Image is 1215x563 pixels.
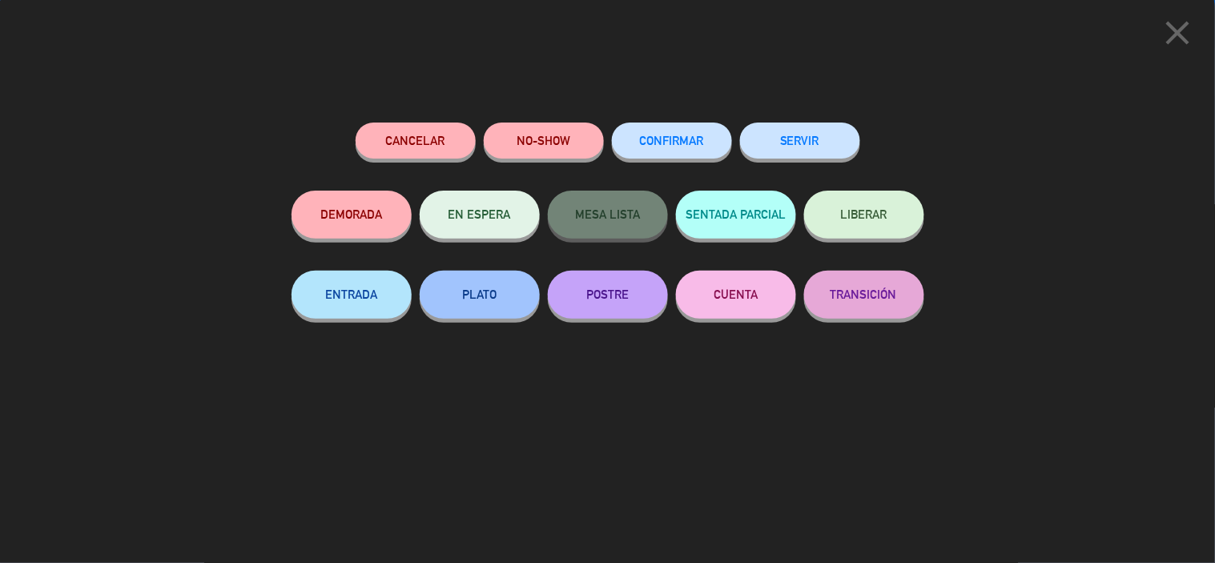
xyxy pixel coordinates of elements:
button: NO-SHOW [484,123,604,159]
button: LIBERAR [804,191,924,239]
button: DEMORADA [292,191,412,239]
button: CONFIRMAR [612,123,732,159]
button: SENTADA PARCIAL [676,191,796,239]
button: CUENTA [676,271,796,319]
button: TRANSICIÓN [804,271,924,319]
button: close [1153,12,1203,59]
button: POSTRE [548,271,668,319]
button: Cancelar [356,123,476,159]
button: PLATO [420,271,540,319]
button: MESA LISTA [548,191,668,239]
span: CONFIRMAR [640,134,704,147]
button: EN ESPERA [420,191,540,239]
button: ENTRADA [292,271,412,319]
button: SERVIR [740,123,860,159]
i: close [1158,13,1198,53]
span: LIBERAR [841,207,887,221]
